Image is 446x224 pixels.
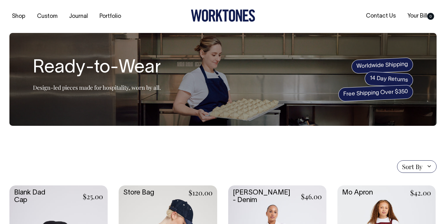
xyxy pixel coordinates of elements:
[351,57,413,74] span: Worldwide Shipping
[33,84,161,91] p: Design-led pieces made for hospitality, worn by all.
[363,11,398,21] a: Contact Us
[9,11,28,22] a: Shop
[97,11,124,22] a: Portfolio
[364,71,413,88] span: 14 Day Returns
[405,11,437,21] a: Your Bill0
[67,11,90,22] a: Journal
[338,85,413,102] span: Free Shipping Over $350
[35,11,60,22] a: Custom
[402,163,422,170] span: Sort By
[33,58,161,78] h1: Ready-to-Wear
[427,13,434,20] span: 0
